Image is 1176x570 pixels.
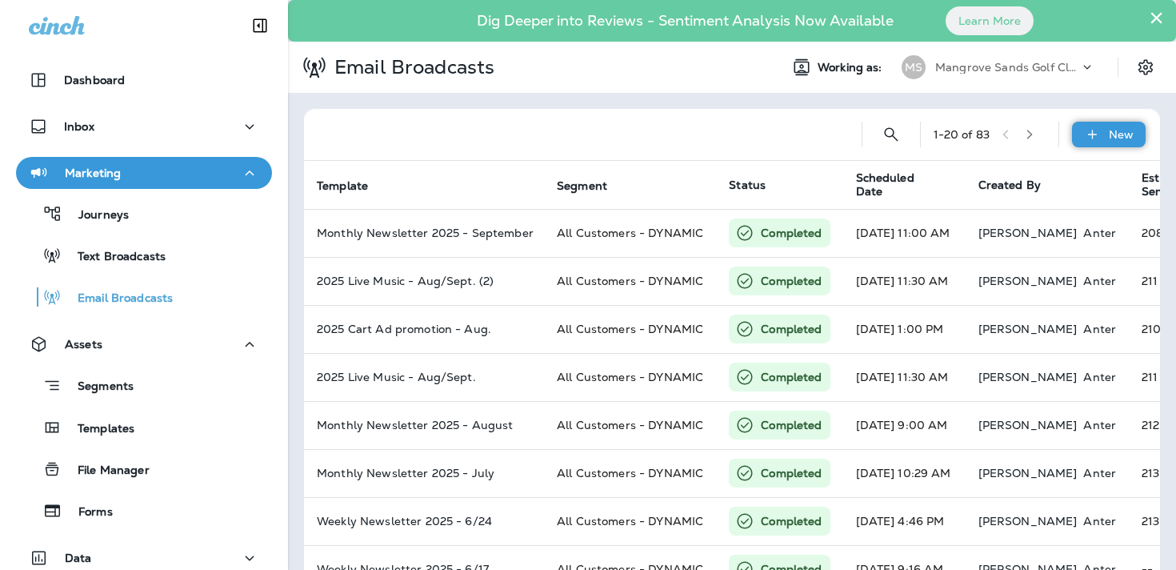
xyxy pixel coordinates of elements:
[16,64,272,96] button: Dashboard
[557,466,703,480] span: All Customers - DYNAMIC
[16,280,272,314] button: Email Broadcasts
[557,418,703,432] span: All Customers - DYNAMIC
[317,227,531,239] p: Monthly Newsletter 2025 - September
[557,179,607,193] span: Segment
[557,514,703,528] span: All Customers - DYNAMIC
[65,167,121,179] p: Marketing
[1083,371,1116,383] p: Anter
[761,513,822,529] p: Completed
[238,10,282,42] button: Collapse Sidebar
[16,239,272,272] button: Text Broadcasts
[557,370,703,384] span: All Customers - DYNAMIC
[843,305,966,353] td: [DATE] 1:00 PM
[978,419,1078,432] p: [PERSON_NAME]
[317,323,531,335] p: 2025 Cart Ad promotion - Aug.
[818,61,886,74] span: Working as:
[62,422,134,437] p: Templates
[946,6,1034,35] button: Learn More
[1109,128,1134,141] p: New
[317,179,368,193] span: Template
[557,226,703,240] span: All Customers - DYNAMIC
[62,464,150,479] p: File Manager
[557,274,703,288] span: All Customers - DYNAMIC
[875,118,907,151] button: Search Email Broadcasts
[16,328,272,360] button: Assets
[1149,5,1164,30] button: Close
[64,74,125,86] p: Dashboard
[729,178,766,192] span: Status
[65,338,102,351] p: Assets
[1131,53,1160,82] button: Settings
[317,371,531,383] p: 2025 Live Music - Aug/Sept.
[902,55,926,79] div: MS
[843,209,966,257] td: [DATE] 11:00 AM
[1083,227,1116,239] p: Anter
[761,465,822,481] p: Completed
[317,419,531,432] p: Monthly Newsletter 2025 - August
[978,467,1078,480] p: [PERSON_NAME]
[16,411,272,444] button: Templates
[843,257,966,305] td: [DATE] 11:30 AM
[16,157,272,189] button: Marketing
[16,368,272,403] button: Segments
[328,55,494,79] p: Email Broadcasts
[978,323,1078,335] p: [PERSON_NAME]
[65,552,92,564] p: Data
[317,275,531,287] p: 2025 Live Music - Aug/Sept. (2)
[761,225,822,241] p: Completed
[16,197,272,231] button: Journeys
[317,467,531,480] p: Monthly Newsletter 2025 - July
[62,208,129,223] p: Journeys
[843,497,966,545] td: [DATE] 4:46 PM
[62,505,113,520] p: Forms
[935,61,1079,74] p: Mangrove Sands Golf Club
[978,515,1078,528] p: [PERSON_NAME]
[1083,515,1116,528] p: Anter
[843,353,966,401] td: [DATE] 11:30 AM
[978,178,1041,192] span: Created By
[1083,467,1116,480] p: Anter
[978,371,1078,383] p: [PERSON_NAME]
[62,250,166,265] p: Text Broadcasts
[317,179,389,193] span: Template
[761,369,822,385] p: Completed
[16,110,272,142] button: Inbox
[934,128,990,141] div: 1 - 20 of 83
[761,417,822,433] p: Completed
[16,452,272,486] button: File Manager
[430,18,940,23] p: Dig Deeper into Reviews - Sentiment Analysis Now Available
[1083,419,1116,432] p: Anter
[978,275,1078,287] p: [PERSON_NAME]
[62,379,134,395] p: Segments
[1083,323,1116,335] p: Anter
[64,120,94,133] p: Inbox
[978,227,1078,239] p: [PERSON_NAME]
[843,401,966,449] td: [DATE] 9:00 AM
[557,322,703,336] span: All Customers - DYNAMIC
[856,171,938,199] span: Scheduled Date
[16,494,272,528] button: Forms
[856,171,959,199] span: Scheduled Date
[761,321,822,337] p: Completed
[761,273,822,289] p: Completed
[62,291,173,307] p: Email Broadcasts
[317,515,531,528] p: Weekly Newsletter 2025 - 6/24
[1142,171,1176,199] span: Est. Sends
[1083,275,1116,287] p: Anter
[557,179,628,193] span: Segment
[843,449,966,497] td: [DATE] 10:29 AM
